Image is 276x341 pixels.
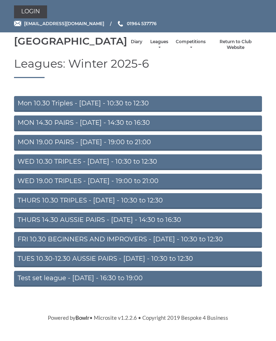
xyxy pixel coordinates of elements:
div: [GEOGRAPHIC_DATA] [14,36,127,47]
img: Phone us [118,21,123,27]
a: WED 19.00 TRIPLES - [DATE] - 19:00 to 21:00 [14,174,262,190]
a: MON 14.30 PAIRS - [DATE] - 14:30 to 16:30 [14,115,262,131]
a: THURS 14.30 AUSSIE PAIRS - [DATE] - 14:30 to 16:30 [14,213,262,228]
a: Login [14,5,47,18]
h1: Leagues: Winter 2025-6 [14,57,262,78]
img: Email [14,21,21,26]
span: [EMAIL_ADDRESS][DOMAIN_NAME] [24,21,104,26]
a: TUES 10.30-12.30 AUSSIE PAIRS - [DATE] - 10:30 to 12:30 [14,251,262,267]
a: Competitions [176,39,206,51]
a: MON 19.00 PAIRS - [DATE] - 19:00 to 21:00 [14,135,262,151]
a: Mon 10.30 Triples - [DATE] - 10:30 to 12:30 [14,96,262,112]
a: Return to Club Website [213,39,258,51]
a: Leagues [149,39,169,51]
span: Powered by • Microsite v1.2.2.6 • Copyright 2019 Bespoke 4 Business [48,314,228,321]
a: WED 10.30 TRIPLES - [DATE] - 10:30 to 12:30 [14,154,262,170]
span: 01964 537776 [127,21,157,26]
a: Bowlr [75,314,89,321]
a: Test set league - [DATE] - 16:30 to 19:00 [14,271,262,287]
a: THURS 10.30 TRIPLES - [DATE] - 10:30 to 12:30 [14,193,262,209]
a: Phone us 01964 537776 [117,20,157,27]
a: Email [EMAIL_ADDRESS][DOMAIN_NAME] [14,20,104,27]
a: FRI 10.30 BEGINNERS AND IMPROVERS - [DATE] - 10:30 to 12:30 [14,232,262,248]
a: Diary [131,39,142,45]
